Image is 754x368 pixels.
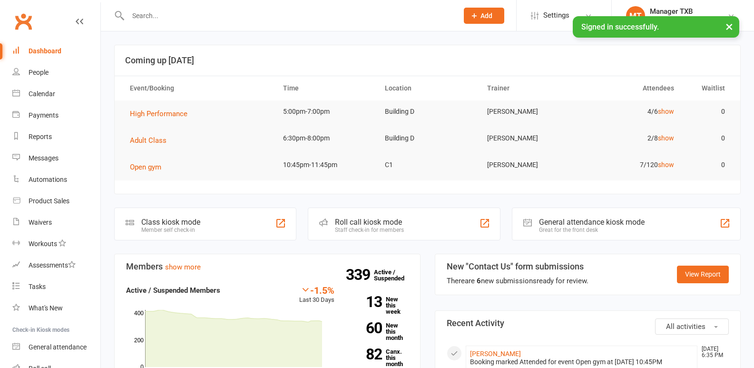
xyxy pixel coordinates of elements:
th: Attendees [580,76,683,100]
button: Open gym [130,161,168,173]
a: Payments [12,105,100,126]
th: Trainer [479,76,581,100]
td: Building D [376,127,479,149]
div: Tasks [29,283,46,290]
div: Workouts [29,240,57,248]
div: Booking marked Attended for event Open gym at [DATE] 10:45PM [470,358,694,366]
td: 0 [683,127,734,149]
h3: Coming up [DATE] [125,56,730,65]
span: All activities [666,322,705,331]
input: Search... [125,9,451,22]
span: Adult Class [130,136,166,145]
td: 5:00pm-7:00pm [274,100,377,123]
a: 60New this month [349,322,409,341]
div: Manager TXB [650,7,718,16]
strong: 6 [477,277,481,285]
span: Settings [543,5,569,26]
a: show [658,108,674,115]
div: Messages [29,154,59,162]
div: Last 30 Days [299,285,334,305]
div: [US_STATE]-Badminton [650,16,718,24]
a: Messages [12,148,100,169]
div: Automations [29,176,67,183]
strong: 339 [346,268,374,282]
div: What's New [29,304,63,312]
a: 82Canx. this month [349,348,409,367]
a: General attendance kiosk mode [12,337,100,358]
a: Tasks [12,276,100,298]
td: 6:30pm-8:00pm [274,127,377,149]
th: Event/Booking [121,76,274,100]
div: -1.5% [299,285,334,295]
td: [PERSON_NAME] [479,127,581,149]
a: Automations [12,169,100,190]
div: Dashboard [29,47,61,55]
span: High Performance [130,109,187,118]
div: Class kiosk mode [141,218,200,227]
button: Add [464,8,504,24]
th: Location [376,76,479,100]
a: Assessments [12,255,100,276]
td: Building D [376,100,479,123]
td: 0 [683,154,734,176]
button: Adult Class [130,135,173,146]
a: Clubworx [11,10,35,33]
a: [PERSON_NAME] [470,350,521,358]
a: Workouts [12,233,100,255]
div: Assessments [29,261,76,269]
button: High Performance [130,108,194,119]
div: Roll call kiosk mode [335,218,404,227]
h3: Recent Activity [447,318,729,328]
a: View Report [677,266,729,283]
div: Reports [29,133,52,140]
div: Member self check-in [141,227,200,233]
button: All activities [655,318,729,335]
div: Staff check-in for members [335,227,404,233]
span: Add [480,12,492,20]
div: Payments [29,111,59,119]
td: 10:45pm-11:45pm [274,154,377,176]
div: People [29,69,49,76]
td: 2/8 [580,127,683,149]
strong: 82 [349,347,382,361]
div: Calendar [29,90,55,98]
a: People [12,62,100,83]
a: show [658,161,674,169]
a: Product Sales [12,190,100,212]
div: General attendance kiosk mode [539,218,645,227]
span: Open gym [130,163,161,171]
th: Waitlist [683,76,734,100]
div: Waivers [29,219,52,226]
a: show more [165,263,201,271]
td: [PERSON_NAME] [479,100,581,123]
a: Reports [12,126,100,148]
td: 7/120 [580,154,683,176]
a: What's New [12,298,100,319]
td: 0 [683,100,734,123]
h3: New "Contact Us" form submissions [447,262,588,271]
td: 4/6 [580,100,683,123]
div: Product Sales [29,197,69,205]
h3: Members [126,262,409,271]
th: Time [274,76,377,100]
div: MT [626,6,645,25]
strong: Active / Suspended Members [126,286,220,295]
a: show [658,134,674,142]
div: General attendance [29,343,87,351]
div: There are new submissions ready for review. [447,275,588,287]
a: Calendar [12,83,100,105]
span: Signed in successfully. [581,22,659,31]
button: × [721,16,738,37]
a: Dashboard [12,40,100,62]
strong: 13 [349,295,382,309]
a: 13New this week [349,296,409,315]
time: [DATE] 6:35 PM [697,346,728,358]
div: Great for the front desk [539,227,645,233]
a: Waivers [12,212,100,233]
td: [PERSON_NAME] [479,154,581,176]
strong: 60 [349,321,382,335]
td: C1 [376,154,479,176]
a: 339Active / Suspended [374,262,416,288]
